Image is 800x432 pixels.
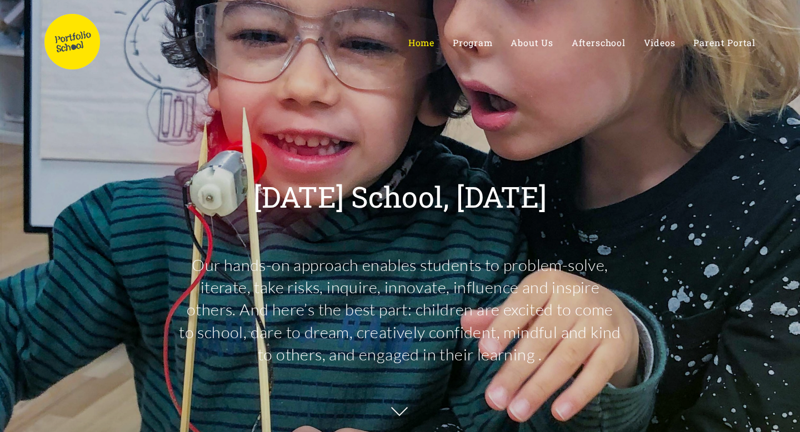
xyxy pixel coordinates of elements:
[253,182,547,211] p: [DATE] School, [DATE]
[693,37,756,48] a: Parent Portal
[178,254,622,366] p: Our hands-on approach enables students to problem-solve, iterate, take risks, inquire, innovate, ...
[644,37,676,48] a: Videos
[572,37,626,48] a: Afterschool
[408,37,434,48] a: Home
[44,14,100,69] img: Portfolio School
[453,37,493,48] span: Program
[511,37,553,48] span: About Us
